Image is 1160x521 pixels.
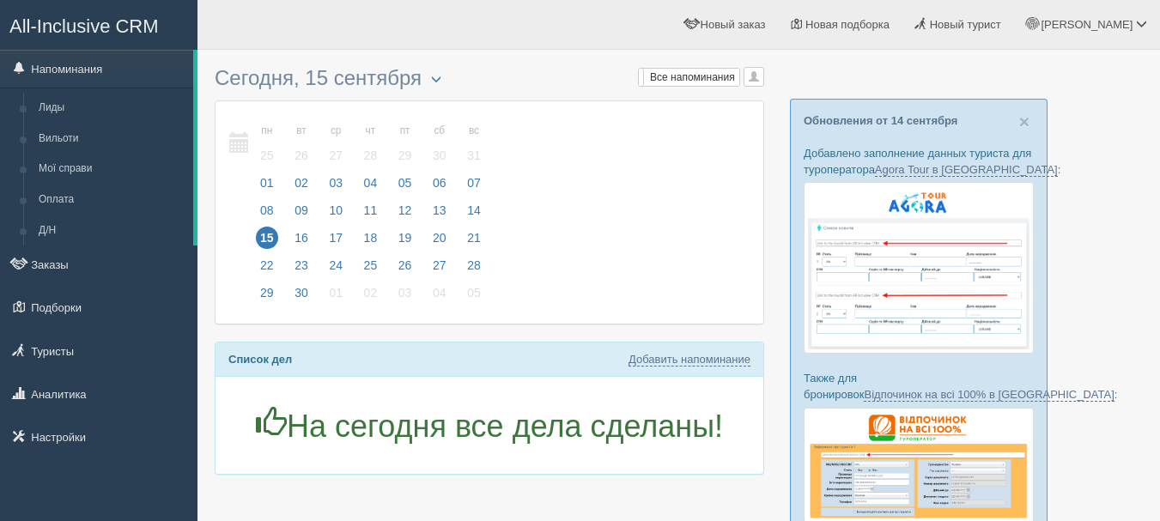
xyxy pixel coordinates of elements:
[423,201,456,228] a: 13
[256,199,278,221] span: 08
[285,173,318,201] a: 02
[629,353,750,367] a: Добавить напоминание
[290,282,313,304] span: 30
[285,256,318,283] a: 23
[290,144,313,167] span: 26
[463,282,485,304] span: 05
[423,173,456,201] a: 06
[256,282,278,304] span: 29
[325,124,347,138] small: ср
[394,124,416,138] small: пт
[31,215,193,246] a: Д/Н
[290,172,313,194] span: 02
[360,254,382,276] span: 25
[1,1,197,48] a: All-Inclusive CRM
[423,283,456,311] a: 04
[319,256,352,283] a: 24
[290,227,313,249] span: 16
[319,173,352,201] a: 03
[360,172,382,194] span: 04
[389,283,422,311] a: 03
[31,124,193,154] a: Вильоти
[319,228,352,256] a: 17
[31,93,193,124] a: Лиды
[394,254,416,276] span: 26
[355,114,387,173] a: чт 28
[428,282,451,304] span: 04
[215,67,764,92] h3: Сегодня, 15 сентября
[650,71,735,83] span: Все напоминания
[360,282,382,304] span: 02
[463,227,485,249] span: 21
[251,173,283,201] a: 01
[423,256,456,283] a: 27
[360,227,382,249] span: 18
[423,228,456,256] a: 20
[285,228,318,256] a: 16
[1019,112,1029,130] button: Close
[355,201,387,228] a: 11
[428,254,451,276] span: 27
[1041,18,1133,31] span: [PERSON_NAME]
[804,182,1034,354] img: agora-tour-%D1%84%D0%BE%D1%80%D0%BC%D0%B0-%D0%B1%D1%80%D0%BE%D0%BD%D1%8E%D0%B2%D0%B0%D0%BD%D0%BD%...
[428,227,451,249] span: 20
[256,124,278,138] small: пн
[930,18,1001,31] span: Новый турист
[355,173,387,201] a: 04
[31,154,193,185] a: Мої справи
[251,283,283,311] a: 29
[251,256,283,283] a: 22
[1019,112,1029,131] span: ×
[701,18,766,31] span: Новый заказ
[394,144,416,167] span: 29
[428,172,451,194] span: 06
[285,283,318,311] a: 30
[325,144,347,167] span: 27
[285,201,318,228] a: 09
[463,199,485,221] span: 14
[325,282,347,304] span: 01
[463,254,485,276] span: 28
[463,144,485,167] span: 31
[228,353,292,366] b: Список дел
[290,199,313,221] span: 09
[319,283,352,311] a: 01
[423,114,456,173] a: сб 30
[256,172,278,194] span: 01
[355,256,387,283] a: 25
[256,144,278,167] span: 25
[394,227,416,249] span: 19
[394,282,416,304] span: 03
[360,199,382,221] span: 11
[31,185,193,215] a: Оплата
[394,172,416,194] span: 05
[355,283,387,311] a: 02
[256,227,278,249] span: 15
[389,201,422,228] a: 12
[389,256,422,283] a: 26
[463,124,485,138] small: вс
[389,114,422,173] a: пт 29
[428,124,451,138] small: сб
[804,114,957,127] a: Обновления от 14 сентября
[394,199,416,221] span: 12
[251,114,283,173] a: пн 25
[285,114,318,173] a: вт 26
[463,172,485,194] span: 07
[458,256,486,283] a: 28
[458,114,486,173] a: вс 31
[228,407,750,444] h1: На сегодня все дела сделаны!
[389,173,422,201] a: 05
[428,144,451,167] span: 30
[389,228,422,256] a: 19
[319,201,352,228] a: 10
[458,228,486,256] a: 21
[875,163,1058,177] a: Agora Tour в [GEOGRAPHIC_DATA]
[251,228,283,256] a: 15
[458,173,486,201] a: 07
[251,201,283,228] a: 08
[355,228,387,256] a: 18
[360,144,382,167] span: 28
[804,145,1034,178] p: Добавлено заполнение данных туриста для туроператора :
[804,370,1034,403] p: Также для бронировок :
